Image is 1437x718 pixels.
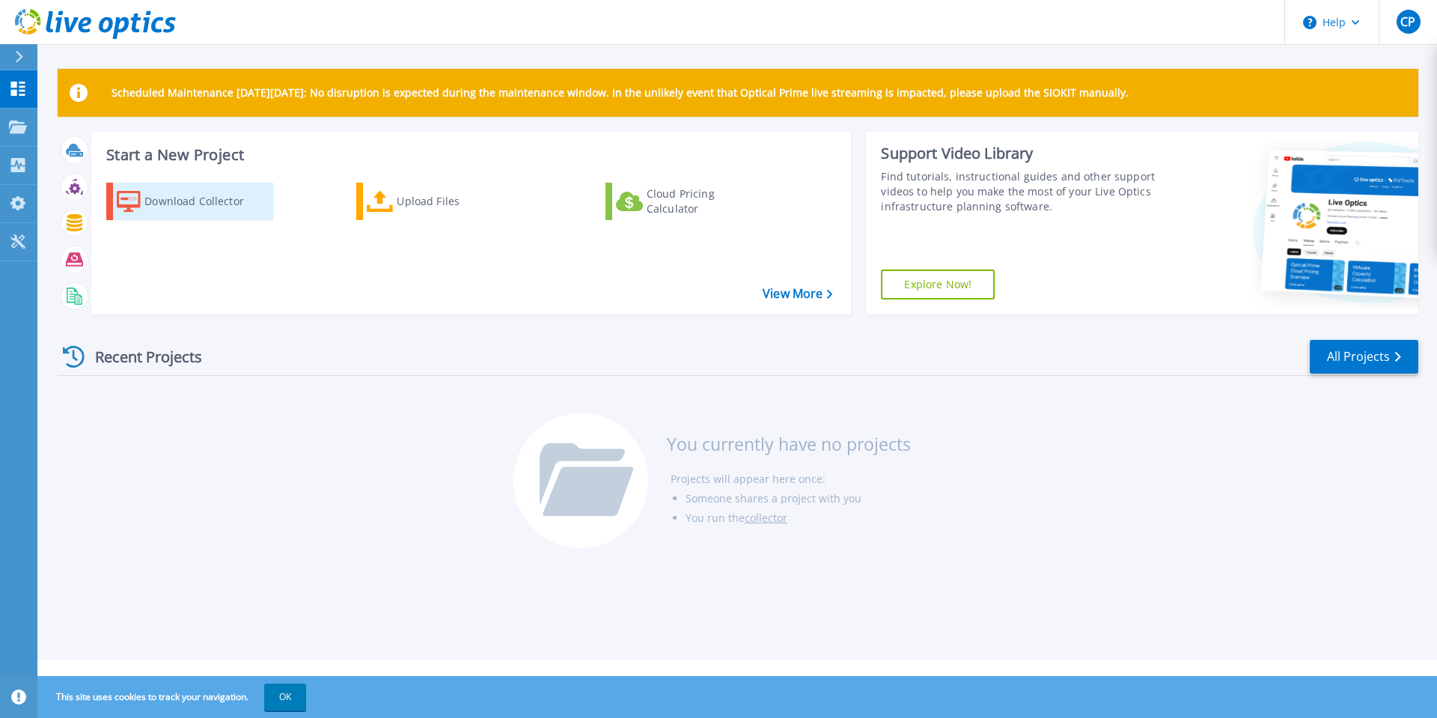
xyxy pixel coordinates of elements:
[881,144,1162,163] div: Support Video Library
[112,87,1129,99] p: Scheduled Maintenance [DATE][DATE]: No disruption is expected during the maintenance window. In t...
[671,469,911,489] li: Projects will appear here once:
[144,186,264,216] div: Download Collector
[41,684,306,711] span: This site uses cookies to track your navigation.
[686,489,911,508] li: Someone shares a project with you
[647,186,766,216] div: Cloud Pricing Calculator
[356,183,523,220] a: Upload Files
[1400,16,1415,28] span: CP
[881,169,1162,214] div: Find tutorials, instructional guides and other support videos to help you make the most of your L...
[264,684,306,711] button: OK
[686,508,911,528] li: You run the
[763,287,832,301] a: View More
[58,338,222,375] div: Recent Projects
[1310,340,1418,374] a: All Projects
[745,511,787,525] a: collector
[106,183,273,220] a: Download Collector
[397,186,516,216] div: Upload Files
[605,183,772,220] a: Cloud Pricing Calculator
[106,147,832,163] h3: Start a New Project
[881,270,995,299] a: Explore Now!
[667,436,911,452] h3: You currently have no projects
